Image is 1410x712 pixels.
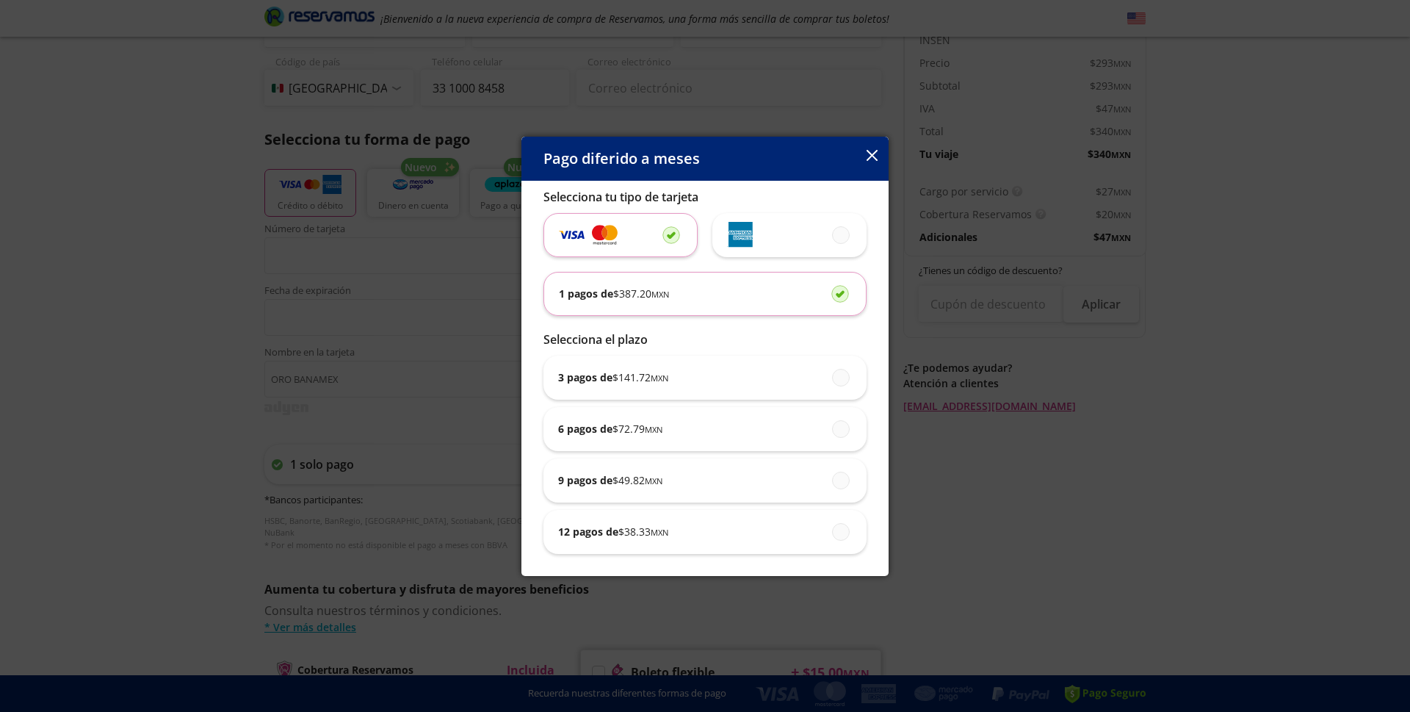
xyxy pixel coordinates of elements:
small: MXN [651,289,669,300]
p: Selecciona tu tipo de tarjeta [543,188,867,206]
span: $ 387.20 [613,286,669,301]
img: svg+xml;base64,PD94bWwgdmVyc2lvbj0iMS4wIiBlbmNvZGluZz0iVVRGLTgiIHN0YW5kYWxvbmU9Im5vIj8+Cjxzdmcgd2... [727,222,753,248]
span: $ 38.33 [618,524,668,539]
small: MXN [645,424,662,435]
small: MXN [645,475,662,486]
p: Pago diferido a meses [543,148,700,170]
img: svg+xml;base64,PD94bWwgdmVyc2lvbj0iMS4wIiBlbmNvZGluZz0iVVRGLTgiIHN0YW5kYWxvbmU9Im5vIj8+Cjxzdmcgd2... [592,223,618,247]
p: 3 pagos de [558,370,668,385]
span: $ 72.79 [612,421,662,436]
small: MXN [651,373,668,384]
small: MXN [651,527,668,538]
span: $ 49.82 [612,472,662,488]
p: 6 pagos de [558,421,662,436]
p: 9 pagos de [558,472,662,488]
p: Selecciona el plazo [543,331,867,348]
p: 1 pagos de [559,286,669,301]
p: 12 pagos de [558,524,668,539]
span: $ 141.72 [612,370,668,385]
img: svg+xml;base64,PD94bWwgdmVyc2lvbj0iMS4wIiBlbmNvZGluZz0iVVRGLTgiIHN0YW5kYWxvbmU9Im5vIj8+Cjxzdmcgd2... [559,226,585,243]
